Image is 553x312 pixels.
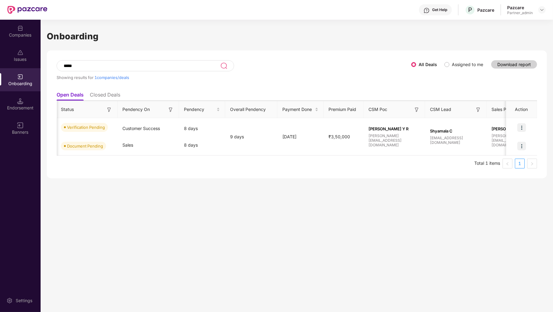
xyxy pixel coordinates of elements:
div: Document Pending [67,143,103,149]
label: Assigned to me [452,62,483,67]
img: svg+xml;base64,PHN2ZyB3aWR0aD0iMTYiIGhlaWdodD0iMTYiIHZpZXdCb3g9IjAgMCAxNiAxNiIgZmlsbD0ibm9uZSIgeG... [475,107,481,113]
span: Pendency On [122,106,150,113]
img: svg+xml;base64,PHN2ZyB3aWR0aD0iMTYiIGhlaWdodD0iMTYiIHZpZXdCb3g9IjAgMCAxNiAxNiIgZmlsbD0ibm9uZSIgeG... [106,107,112,113]
img: svg+xml;base64,PHN2ZyB3aWR0aD0iMTYiIGhlaWdodD0iMTYiIHZpZXdCb3g9IjAgMCAxNiAxNiIgZmlsbD0ibm9uZSIgeG... [168,107,174,113]
a: 1 [515,159,524,168]
img: svg+xml;base64,PHN2ZyB3aWR0aD0iMTYiIGhlaWdodD0iMTYiIHZpZXdCb3g9IjAgMCAxNiAxNiIgZmlsbD0ibm9uZSIgeG... [414,107,420,113]
span: Sales [122,142,133,148]
div: Partner_admin [507,10,533,15]
span: ₹3,50,000 [324,134,355,139]
li: Total 1 items [474,159,500,168]
div: Pazcare [507,5,533,10]
span: 1 companies/deals [94,75,129,80]
div: Showing results for [57,75,411,80]
img: svg+xml;base64,PHN2ZyBpZD0iSXNzdWVzX2Rpc2FibGVkIiB4bWxucz0iaHR0cDovL3d3dy53My5vcmcvMjAwMC9zdmciIH... [17,49,23,56]
th: Pendency [179,101,225,118]
div: Get Help [432,7,447,12]
img: svg+xml;base64,PHN2ZyBpZD0iRHJvcGRvd24tMzJ4MzIiIHhtbG5zPSJodHRwOi8vd3d3LnczLm9yZy8yMDAwL3N2ZyIgd2... [539,7,544,12]
span: right [530,162,534,166]
div: Verification Pending [67,124,105,130]
th: Action [506,101,537,118]
img: svg+xml;base64,PHN2ZyB3aWR0aD0iMjAiIGhlaWdodD0iMjAiIHZpZXdCb3g9IjAgMCAyMCAyMCIgZmlsbD0ibm9uZSIgeG... [17,74,23,80]
span: [EMAIL_ADDRESS][DOMAIN_NAME] [430,136,482,145]
span: Customer Success [122,126,160,131]
span: left [506,162,509,166]
div: Pazcare [477,7,494,13]
span: P [468,6,472,14]
span: [PERSON_NAME][EMAIL_ADDRESS][DOMAIN_NAME] [491,133,543,147]
div: [DATE] [277,133,324,140]
img: svg+xml;base64,PHN2ZyBpZD0iSGVscC0zMngzMiIgeG1sbnM9Imh0dHA6Ly93d3cudzMub3JnLzIwMDAvc3ZnIiB3aWR0aD... [424,7,430,14]
img: icon [517,142,526,150]
button: Download report [491,60,537,69]
div: 8 days [179,120,225,137]
li: Closed Deals [90,92,120,101]
img: svg+xml;base64,PHN2ZyB3aWR0aD0iMTQuNSIgaGVpZ2h0PSIxNC41IiB2aWV3Qm94PSIwIDAgMTYgMTYiIGZpbGw9Im5vbm... [17,98,23,104]
span: [PERSON_NAME] [491,126,543,131]
img: svg+xml;base64,PHN2ZyB3aWR0aD0iMjQiIGhlaWdodD0iMjUiIHZpZXdCb3g9IjAgMCAyNCAyNSIgZmlsbD0ibm9uZSIgeG... [220,62,227,69]
label: All Deals [419,62,437,67]
img: icon [517,123,526,132]
img: svg+xml;base64,PHN2ZyB3aWR0aD0iMTYiIGhlaWdodD0iMTYiIHZpZXdCb3g9IjAgMCAxNiAxNiIgZmlsbD0ibm9uZSIgeG... [17,122,23,128]
span: Payment Done [282,106,314,113]
span: CSM Lead [430,106,451,113]
button: right [527,159,537,168]
div: 8 days [179,137,225,153]
li: Open Deals [57,92,84,101]
img: svg+xml;base64,PHN2ZyBpZD0iU2V0dGluZy0yMHgyMCIgeG1sbnM9Imh0dHA6Ly93d3cudzMub3JnLzIwMDAvc3ZnIiB3aW... [6,298,13,304]
span: Status [61,106,74,113]
th: Premium Paid [324,101,364,118]
li: 1 [515,159,525,168]
button: left [503,159,512,168]
span: CSM Poc [368,106,387,113]
span: Sales POC [491,106,513,113]
span: [PERSON_NAME] Y R [368,126,420,131]
div: Settings [14,298,34,304]
img: svg+xml;base64,PHN2ZyBpZD0iQ29tcGFuaWVzIiB4bWxucz0iaHR0cDovL3d3dy53My5vcmcvMjAwMC9zdmciIHdpZHRoPS... [17,25,23,31]
li: Previous Page [503,159,512,168]
img: New Pazcare Logo [7,6,47,14]
th: Payment Done [277,101,324,118]
h1: Onboarding [47,30,547,43]
span: Pendency [184,106,215,113]
span: Shyamala C [430,128,482,133]
th: Overall Pendency [225,101,277,118]
div: 9 days [225,133,277,140]
span: [PERSON_NAME][EMAIL_ADDRESS][DOMAIN_NAME] [368,133,420,147]
li: Next Page [527,159,537,168]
